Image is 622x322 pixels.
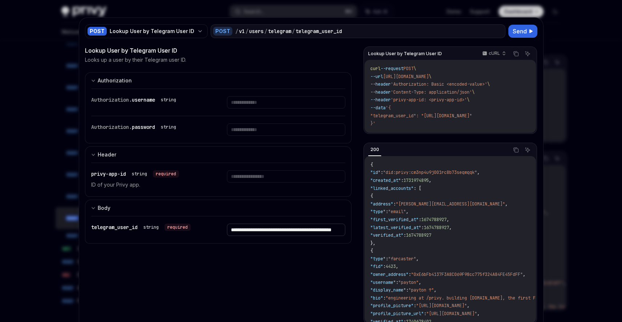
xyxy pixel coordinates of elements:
[370,232,403,238] span: "verified_at"
[396,264,398,269] span: ,
[523,145,532,155] button: Ask AI
[406,209,408,215] span: ,
[98,204,110,212] div: Body
[403,178,429,183] span: 1731974895
[370,272,408,277] span: "owner_address"
[132,97,155,103] span: username
[424,225,449,231] span: 1674788927
[489,50,500,56] p: cURL
[153,170,179,178] div: required
[98,76,132,85] div: Authorization
[414,303,416,309] span: :
[213,27,232,36] div: POST
[85,146,352,163] button: expand input section
[388,256,416,262] span: "farcaster"
[391,81,487,87] span: 'Authorization: Basic <encoded-value>'
[416,256,419,262] span: ,
[386,256,388,262] span: :
[511,145,521,155] button: Copy the contents from the code block
[381,170,383,175] span: :
[383,74,429,80] span: [URL][DOMAIN_NAME]
[370,193,373,199] span: {
[386,209,388,215] span: :
[477,170,480,175] span: ,
[370,264,383,269] span: "fid"
[91,124,132,130] span: Authorization.
[88,27,107,36] div: POST
[386,264,396,269] span: 4423
[403,66,414,72] span: POST
[85,72,352,89] button: expand input section
[421,217,447,223] span: 1674788927
[85,46,352,55] div: Lookup User by Telegram User ID
[398,280,419,285] span: "payton"
[370,113,472,119] span: "telegram_user_id": "[URL][DOMAIN_NAME]"
[414,186,421,191] span: : [
[449,225,452,231] span: ,
[85,24,208,39] button: POSTLookup User by Telegram User ID
[368,51,442,57] span: Lookup User by Telegram User ID
[370,66,381,72] span: curl
[487,81,490,87] span: \
[505,201,508,207] span: ,
[91,97,132,103] span: Authorization.
[370,217,419,223] span: "first_verified_at"
[368,145,381,154] div: 200
[429,178,431,183] span: ,
[370,89,391,95] span: --header
[408,287,434,293] span: "payton ↑"
[292,28,295,35] div: /
[370,121,375,126] span: }'
[370,201,393,207] span: "address"
[416,303,467,309] span: "[URL][DOMAIN_NAME]"
[370,186,414,191] span: "linked_accounts"
[91,123,179,131] div: Authorization.password
[447,217,449,223] span: ,
[370,303,414,309] span: "profile_picture"
[132,124,155,130] span: password
[478,48,509,60] button: cURL
[388,209,406,215] span: "email"
[429,74,431,80] span: \
[264,28,267,35] div: /
[406,232,431,238] span: 1674788927
[91,171,126,177] span: privy-app-id
[386,105,391,111] span: '{
[370,209,386,215] span: "type"
[381,66,403,72] span: --request
[91,224,191,231] div: telegram_user_id
[370,105,386,111] span: --data
[426,311,477,317] span: "[URL][DOMAIN_NAME]"
[393,201,396,207] span: :
[419,280,421,285] span: ,
[370,280,396,285] span: "username"
[245,28,248,35] div: /
[414,66,416,72] span: \
[370,74,383,80] span: --url
[424,311,426,317] span: :
[408,272,411,277] span: :
[472,89,475,95] span: \
[403,232,406,238] span: :
[370,225,421,231] span: "latest_verified_at"
[91,96,179,103] div: Authorization.username
[401,178,403,183] span: :
[508,25,537,38] button: Send
[411,272,523,277] span: "0xE6bFb4137F3A8C069F98cc775f324A84FE45FdFF"
[396,280,398,285] span: :
[235,28,238,35] div: /
[419,217,421,223] span: :
[85,56,186,64] p: Looks up a user by their Telegram user ID.
[91,224,138,231] span: telegram_user_id
[396,201,505,207] span: "[PERSON_NAME][EMAIL_ADDRESS][DOMAIN_NAME]"
[467,303,469,309] span: ,
[110,28,194,35] div: Lookup User by Telegram User ID
[249,28,264,35] div: users
[383,264,386,269] span: :
[391,97,467,103] span: 'privy-app-id: <privy-app-id>'
[370,240,375,246] span: },
[370,81,391,87] span: --header
[164,224,191,231] div: required
[132,171,147,177] div: string
[98,150,116,159] div: Header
